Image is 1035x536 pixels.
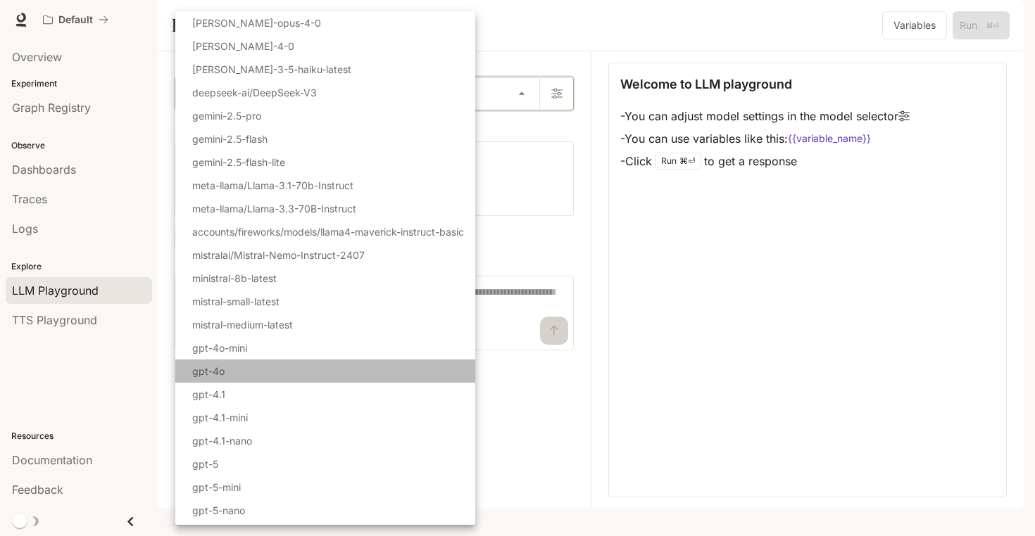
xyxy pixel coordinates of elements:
[192,224,464,239] p: accounts/fireworks/models/llama4-maverick-instruct-basic
[192,155,285,170] p: gemini-2.5-flash-lite
[192,178,353,193] p: meta-llama/Llama-3.1-70b-Instruct
[192,62,351,77] p: [PERSON_NAME]-3-5-haiku-latest
[192,248,365,262] p: mistralai/Mistral-Nemo-Instruct-2407
[192,364,225,378] p: gpt-4o
[192,317,293,332] p: mistral-medium-latest
[192,271,277,286] p: ministral-8b-latest
[192,503,245,518] p: gpt-5-nano
[192,340,247,355] p: gpt-4o-mini
[192,201,356,216] p: meta-llama/Llama-3.3-70B-Instruct
[192,433,252,448] p: gpt-4.1-nano
[192,387,225,402] p: gpt-4.1
[192,108,261,123] p: gemini-2.5-pro
[192,480,241,494] p: gpt-5-mini
[192,410,248,425] p: gpt-4.1-mini
[192,85,317,100] p: deepseek-ai/DeepSeek-V3
[192,294,280,309] p: mistral-small-latest
[192,457,218,471] p: gpt-5
[192,132,268,146] p: gemini-2.5-flash
[192,39,294,53] p: [PERSON_NAME]-4-0
[192,15,321,30] p: [PERSON_NAME]-opus-4-0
